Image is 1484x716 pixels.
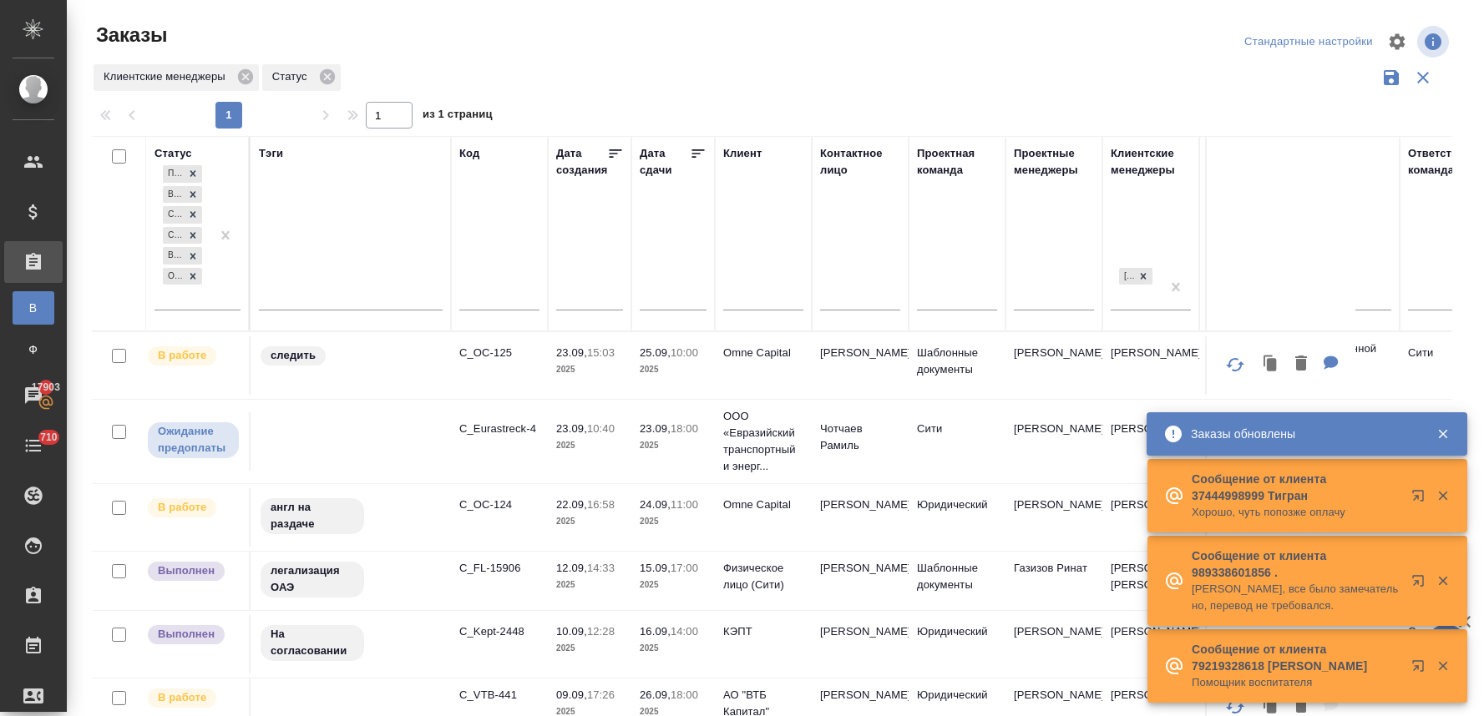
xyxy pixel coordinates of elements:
div: Подтвержден, В работе, Создан, Сдан без статистики, Выполнен, Ожидание предоплаты [161,225,204,246]
p: Выполнен [158,626,215,643]
p: 17:26 [587,688,615,701]
p: Хорошо, чуть попозже оплачу [1192,504,1400,521]
td: [PERSON_NAME] [1005,336,1102,395]
p: На согласовании [271,626,354,659]
td: Шаблонные документы [909,336,1005,395]
div: Клиентские менеджеры [94,64,259,91]
a: 710 [4,425,63,466]
div: Выставляет ПМ после сдачи и проведения начислений. Последний этап для ПМа [146,560,241,582]
p: В работе [158,499,206,516]
div: Заказы обновлены [1191,426,1411,442]
div: Клиент [723,145,762,162]
p: C_Kept-2448 [459,623,539,640]
div: Дата создания [556,145,607,179]
p: 18:00 [671,688,698,701]
p: В работе [158,347,206,364]
div: Выполнен [163,247,184,265]
td: Юридический [909,615,1005,673]
button: Закрыть [1426,573,1460,588]
p: Физическое лицо (Сити) [723,560,803,593]
button: Клонировать [1255,347,1287,381]
button: Закрыть [1426,426,1460,441]
span: Посмотреть информацию [1417,26,1452,58]
a: Ф [13,333,54,366]
p: 11:00 [671,498,698,511]
div: Дата сдачи [640,145,690,179]
p: 24.09, [640,498,671,511]
p: Ожидание предоплаты [158,423,229,456]
div: split button [1240,29,1377,55]
p: 10:00 [671,346,698,359]
td: [PERSON_NAME] [812,488,909,547]
p: 2025 [640,640,707,657]
p: 10:40 [587,422,615,435]
p: 2025 [556,361,623,378]
button: Открыть в новой вкладке [1401,564,1441,604]
div: следить [259,345,443,367]
div: Проектные менеджеры [1014,145,1094,179]
button: Открыть в новой вкладке [1401,649,1441,689]
td: [PERSON_NAME] [812,336,909,395]
button: Закрыть [1426,488,1460,503]
td: [PERSON_NAME] [1102,336,1199,395]
span: 710 [30,429,68,446]
p: 23.09, [556,422,587,435]
td: (OTP) Общество с ограниченной ответственностью «Вектор Развития» [1199,332,1400,399]
p: 10.09, [556,625,587,638]
div: Подтвержден, В работе, Создан, Сдан без статистики, Выполнен, Ожидание предоплаты [161,164,204,184]
span: В [21,300,46,316]
p: 2025 [640,577,707,593]
div: В работе [163,186,184,204]
div: Контактное лицо [820,145,900,179]
p: 22.09, [556,498,587,511]
button: Закрыть [1426,658,1460,673]
div: Подтвержден, В работе, Создан, Сдан без статистики, Выполнен, Ожидание предоплаты [161,184,204,205]
p: C_OC-124 [459,497,539,513]
p: 16:58 [587,498,615,511]
p: ООО «Евразийский транспортный и энерг... [723,408,803,475]
div: Код [459,145,479,162]
p: 25.09, [640,346,671,359]
p: 2025 [640,513,707,530]
p: C_OC-125 [459,345,539,361]
p: 16.09, [640,625,671,638]
button: Сохранить фильтры [1375,62,1407,93]
td: Чотчаев Рамиль [812,412,909,471]
div: Ожидание предоплаты [163,268,184,285]
div: англ на раздаче [259,497,443,536]
span: Заказы [92,22,167,48]
p: 2025 [556,437,623,454]
td: Юридический [909,488,1005,547]
p: следить [271,347,316,364]
div: Клиентские менеджеры [1111,145,1191,179]
div: [PERSON_NAME] [1119,268,1134,285]
p: легализация ОАЭ [271,562,354,596]
p: 14:33 [587,562,615,574]
div: Выставляет ПМ после принятия заказа от КМа [146,497,241,519]
div: Создан [163,206,184,224]
td: [PERSON_NAME] [1005,488,1102,547]
div: Статус [262,64,341,91]
p: 2025 [640,437,707,454]
p: англ на раздаче [271,499,354,532]
div: Сдан без статистики [163,227,184,245]
p: 26.09, [640,688,671,701]
span: из 1 страниц [423,104,493,129]
td: [PERSON_NAME] [1102,412,1199,471]
p: Сообщение от клиента 989338601856 . [1192,547,1400,581]
p: Omne Capital [723,345,803,361]
div: Подтвержден, В работе, Создан, Сдан без статистики, Выполнен, Ожидание предоплаты [161,204,204,225]
span: Настроить таблицу [1377,22,1417,62]
p: 2025 [556,577,623,593]
a: 17903 [4,375,63,416]
p: 2025 [556,513,623,530]
p: C_VTB-441 [459,687,539,703]
button: Открыть в новой вкладке [1401,479,1441,519]
p: Omne Capital [723,497,803,513]
div: На согласовании [259,623,443,663]
p: 12:28 [587,625,615,638]
div: Статус [154,145,192,162]
p: 18:00 [671,422,698,435]
p: Статус [272,68,313,85]
p: КЭПТ [723,623,803,640]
